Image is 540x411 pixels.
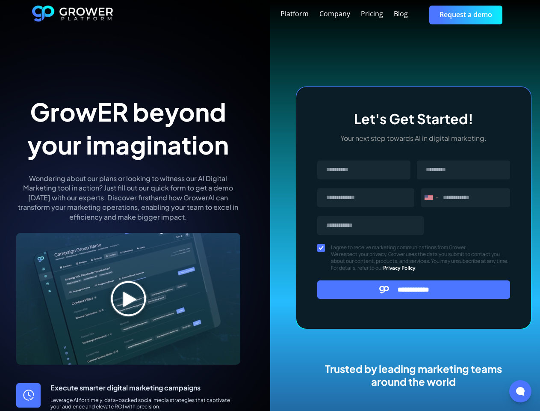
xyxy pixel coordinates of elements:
[394,9,408,19] a: Blog
[383,264,415,271] a: Privacy Policy
[32,6,113,24] a: home
[317,161,510,299] form: Message
[317,134,510,143] p: Your next step towards AI in digital marketing.
[319,10,350,18] div: Company
[361,10,383,18] div: Pricing
[394,10,408,18] div: Blog
[16,233,240,365] img: digital marketing tools
[319,9,350,19] a: Company
[331,244,510,271] span: I agree to receive marketing communications from Grower. We respect your privacy. Grower uses the...
[421,189,441,207] div: United States: +1
[429,6,502,24] a: Request a demo
[50,397,240,410] div: Leverage AI for timely, data-backed social media strategies that captivate your audience and elev...
[50,383,240,393] p: Execute smarter digital marketing campaigns
[361,9,383,19] a: Pricing
[315,362,513,388] h2: Trusted by leading marketing teams around the world
[16,95,240,161] h1: GrowER beyond your imagination
[280,9,309,19] a: Platform
[317,110,510,127] h3: Let's Get Started!
[280,10,309,18] div: Platform
[16,174,240,222] p: Wondering about our plans or looking to witness our AI Digital Marketing tool in action? Just fil...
